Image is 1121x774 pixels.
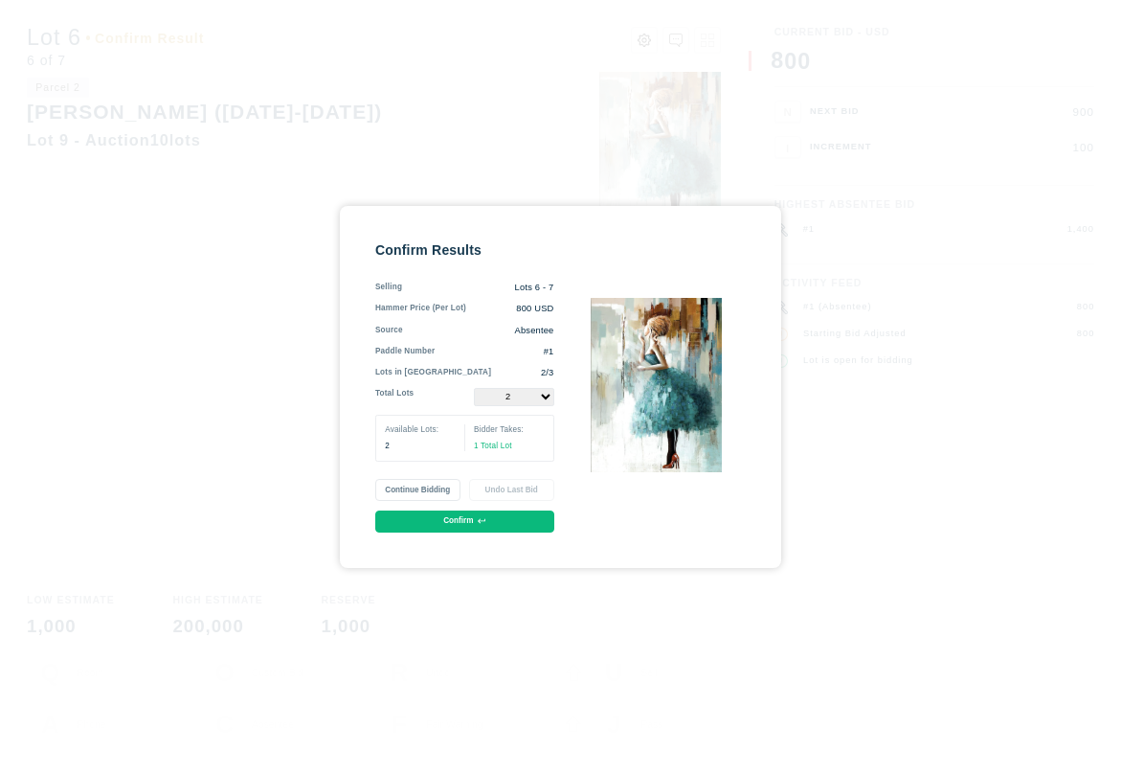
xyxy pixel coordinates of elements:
div: Bidder Takes: [474,424,544,436]
span: 1 Total Lot [474,442,512,450]
div: Paddle Number [375,346,435,358]
div: Selling [375,282,402,294]
div: Total Lots [375,388,414,406]
button: Undo Last Bid [469,479,554,501]
div: 2/3 [491,367,553,379]
div: Hammer Price (Per Lot) [375,303,466,315]
div: 2 [385,441,455,452]
div: Lots 6 - 7 [402,282,553,294]
div: Source [375,325,403,337]
button: Confirm [375,511,554,533]
div: #1 [435,346,553,358]
div: 800 USD [466,303,554,315]
button: Continue Bidding [375,479,460,501]
div: Lots in [GEOGRAPHIC_DATA] [375,367,491,379]
div: Available Lots: [385,424,455,436]
div: Absentee [403,325,554,337]
div: Confirm Results [375,241,554,260]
